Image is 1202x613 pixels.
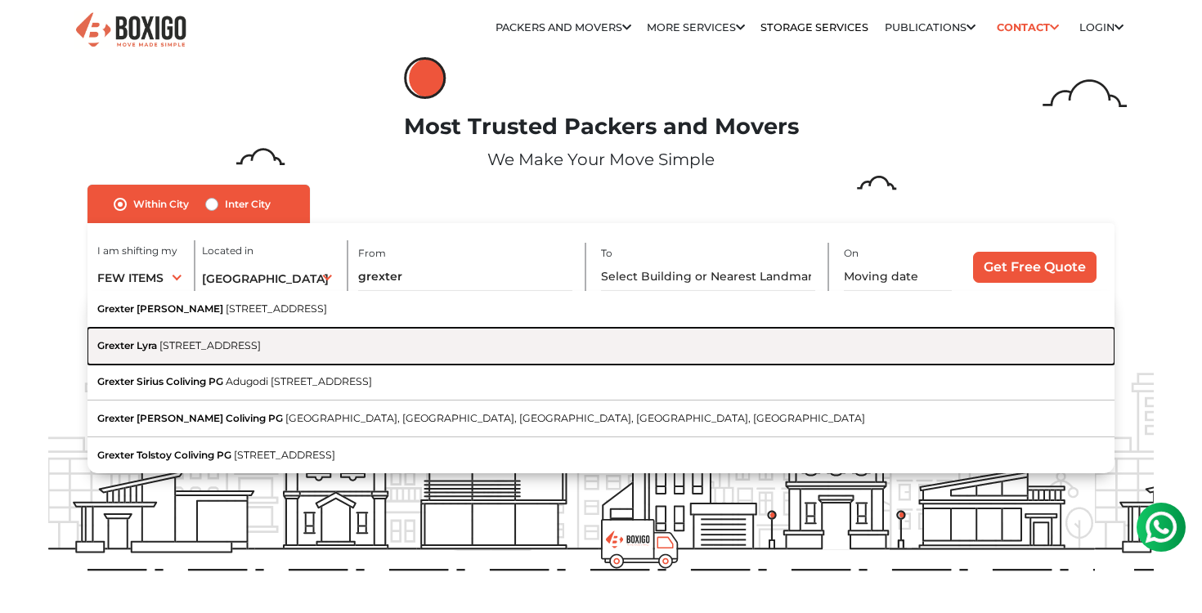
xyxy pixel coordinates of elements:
[844,246,859,261] label: On
[87,365,1115,401] button: Grexter Sirius Coliving PG Adugodi [STREET_ADDRESS]
[97,302,223,315] span: Grexter [PERSON_NAME]
[133,195,189,214] label: Within City
[97,271,164,285] span: FEW ITEMS
[226,375,372,387] span: Adugodi [STREET_ADDRESS]
[647,21,745,34] a: More services
[285,412,865,424] span: [GEOGRAPHIC_DATA], [GEOGRAPHIC_DATA], [GEOGRAPHIC_DATA], [GEOGRAPHIC_DATA], [GEOGRAPHIC_DATA]
[87,291,1115,328] button: Grexter [PERSON_NAME] [STREET_ADDRESS]
[601,262,816,291] input: Select Building or Nearest Landmark
[97,449,231,461] span: Grexter Tolstoy Coliving PG
[863,290,915,307] label: Is flexible?
[844,262,952,291] input: Moving date
[973,252,1097,283] input: Get Free Quote
[358,246,386,261] label: From
[496,21,631,34] a: Packers and Movers
[234,449,335,461] span: [STREET_ADDRESS]
[87,328,1115,365] button: Grexter Lyra [STREET_ADDRESS]
[97,339,157,351] span: Grexter Lyra
[87,437,1115,473] button: Grexter Tolstoy Coliving PG [STREET_ADDRESS]
[601,519,679,569] img: boxigo_prackers_and_movers_truck
[358,262,573,291] input: Select Building or Nearest Landmark
[1079,21,1124,34] a: Login
[87,400,1115,437] button: Grexter [PERSON_NAME] Coliving PG [GEOGRAPHIC_DATA], [GEOGRAPHIC_DATA], [GEOGRAPHIC_DATA], [GEOGR...
[97,412,283,424] span: Grexter [PERSON_NAME] Coliving PG
[48,114,1154,141] h1: Most Trusted Packers and Movers
[202,271,329,286] span: [GEOGRAPHIC_DATA]
[159,339,261,351] span: [STREET_ADDRESS]
[74,11,188,51] img: Boxigo
[991,15,1064,40] a: Contact
[202,244,253,258] label: Located in
[226,302,327,315] span: [STREET_ADDRESS]
[601,246,612,261] label: To
[97,244,177,258] label: I am shifting my
[97,375,223,387] span: Grexter Sirius Coliving PG
[760,21,868,34] a: Storage Services
[48,147,1154,172] p: We Make Your Move Simple
[225,195,271,214] label: Inter City
[885,21,976,34] a: Publications
[16,16,49,49] img: whatsapp-icon.svg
